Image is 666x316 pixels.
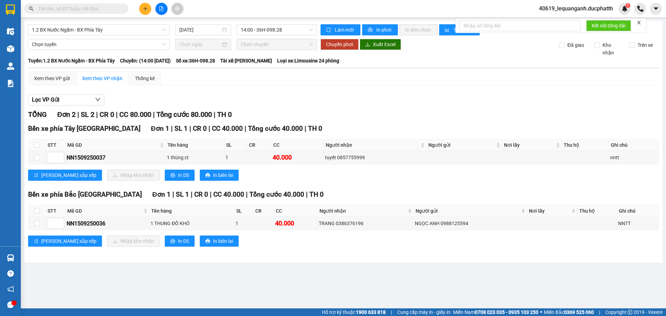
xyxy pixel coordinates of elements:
[150,205,234,217] th: Tên hàng
[234,205,254,217] th: SL
[7,80,14,87] img: solution-icon
[6,5,15,15] img: logo-vxr
[67,219,148,228] div: NN1509250036
[637,6,643,12] img: phone-icon
[34,239,39,244] span: sort-ascending
[172,190,174,198] span: |
[7,270,14,277] span: question-circle
[32,95,59,104] span: Lọc VP Gửi
[28,58,115,63] b: Tuyến: 1.2 BX Nước Ngầm - BX Phía Tây
[28,190,142,198] span: Bến xe phía Bắc [GEOGRAPHIC_DATA]
[241,39,313,50] span: Chọn chuyến
[224,139,247,151] th: SL
[28,170,102,181] button: sort-ascending[PERSON_NAME] sắp xếp
[29,6,34,11] span: search
[325,154,425,161] div: tuyết 0857755999
[326,27,332,33] span: sync
[306,190,308,198] span: |
[360,39,401,50] button: downloadXuất Excel
[637,20,641,25] span: close
[335,26,355,34] span: Làm mới
[609,139,659,151] th: Ghi chú
[151,125,169,133] span: Đơn 1
[618,220,657,227] div: NNTT
[7,45,14,52] img: warehouse-icon
[167,154,223,161] div: 1 thùng ct
[28,236,102,247] button: sort-ascending[PERSON_NAME] sắp xếp
[400,24,437,35] button: In đơn chọn
[155,3,168,15] button: file-add
[627,310,632,315] span: copyright
[165,236,195,247] button: printerIn DS
[81,110,94,119] span: SL 2
[319,207,407,215] span: Người nhận
[205,173,210,178] span: printer
[32,25,165,35] span: 1.2 BX Nước Ngầm - BX Phía Tây
[445,27,451,33] span: bar-chart
[34,173,39,178] span: sort-ascending
[178,171,189,179] span: In DS
[254,205,274,217] th: CR
[319,220,412,227] div: TRANG 0386376196
[46,139,66,151] th: STT
[152,190,171,198] span: Đơn 1
[626,3,629,8] span: 1
[309,190,324,198] span: TH 0
[32,39,165,50] span: Chọn tuyến
[241,25,313,35] span: 14:00 - 36H-098.28
[321,24,360,35] button: syncLàm mới
[600,41,624,57] span: Kho nhận
[41,171,96,179] span: [PERSON_NAME] sắp xếp
[653,6,659,12] span: caret-down
[245,125,246,133] span: |
[225,154,246,161] div: 1
[356,309,386,315] strong: 1900 633 818
[214,110,215,119] span: |
[236,220,252,227] div: 1
[439,24,480,35] button: bar-chartThống kê
[66,151,166,164] td: NN1509250037
[153,110,155,119] span: |
[650,3,662,15] button: caret-down
[635,41,656,49] span: Trên xe
[176,57,215,65] span: Số xe: 36H-098.28
[178,237,189,245] span: In DS
[416,207,520,215] span: Người gửi
[120,57,171,65] span: Chuyến: (14:00 [DATE])
[362,24,398,35] button: printerIn phơi
[151,220,233,227] div: 1 THUNG ĐỒ KHÔ
[193,125,207,133] span: CR 0
[200,170,239,181] button: printerIn biên lai
[274,205,318,217] th: CC
[7,286,14,292] span: notification
[166,139,225,151] th: Tên hàng
[205,239,210,244] span: printer
[308,125,322,133] span: TH 0
[249,190,304,198] span: Tổng cước 40.000
[34,75,70,82] div: Xem theo VP gửi
[28,110,47,119] span: TỔNG
[96,110,98,119] span: |
[7,254,14,262] img: warehouse-icon
[208,125,210,133] span: |
[28,94,104,105] button: Lọc VP Gửi
[213,237,233,245] span: In biên lai
[67,207,142,215] span: Mã GD
[170,173,175,178] span: printer
[365,42,370,48] span: download
[46,205,66,217] th: STT
[272,139,324,151] th: CC
[599,308,600,316] span: |
[617,205,659,217] th: Ghi chú
[100,110,114,119] span: CR 0
[220,57,272,65] span: Tài xế: [PERSON_NAME]
[7,28,14,35] img: warehouse-icon
[159,6,164,11] span: file-add
[373,41,395,48] span: Xuất Excel
[194,190,208,198] span: CR 0
[171,3,183,15] button: aim
[592,22,625,29] span: Kết nối tổng đài
[38,5,120,12] input: Tìm tên, số ĐT hoặc mã đơn
[321,39,359,50] button: Chuyển phơi
[171,125,173,133] span: |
